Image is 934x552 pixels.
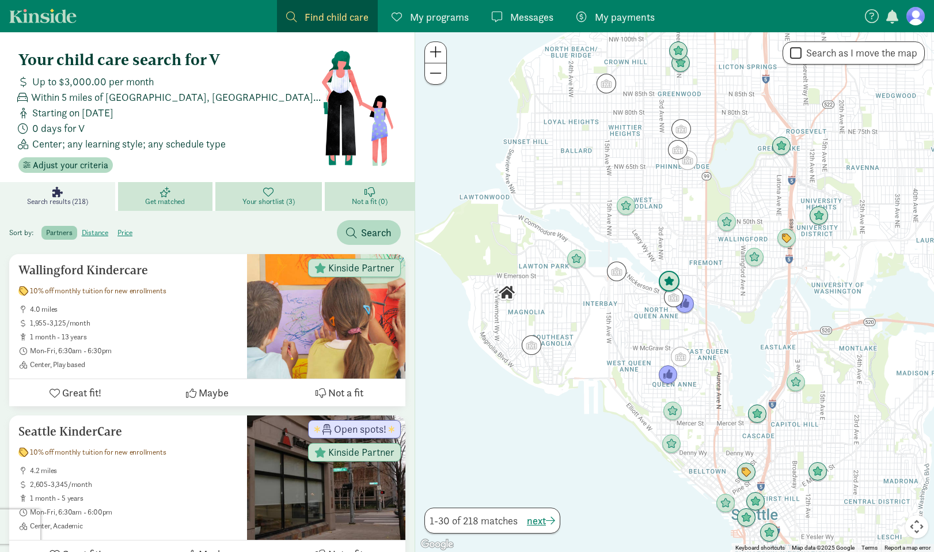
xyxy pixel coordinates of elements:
[30,346,238,356] span: Mon-Fri, 6:30am - 6:30pm
[616,196,636,216] div: Click to see details
[430,513,518,528] span: 1-30 of 218 matches
[215,182,325,211] a: Your shortlist (3)
[30,448,166,457] span: 10% off monthly tuition for new enrollments
[664,288,684,307] div: Click to see details
[328,447,394,458] span: Kinside Partner
[32,105,113,120] span: Starting on [DATE]
[334,424,386,434] span: Open spots!
[9,9,77,23] a: Kinside
[30,466,238,475] span: 4.2 miles
[30,286,166,296] span: 10% off monthly tuition for new enrollments
[30,319,238,328] span: 1,955-3,125/month
[242,197,294,206] span: Your shortlist (3)
[30,480,238,489] span: 2,605-3,345/month
[736,508,756,528] div: Click to see details
[861,545,878,551] a: Terms (opens in new tab)
[595,9,655,25] span: My payments
[669,41,688,61] div: Click to see details
[884,545,931,551] a: Report a map error
[735,544,785,552] button: Keyboard shortcuts
[802,46,917,60] label: Search as I move the map
[671,347,690,366] div: Click to see details
[30,494,238,503] span: 1 month - 5 years
[717,213,736,232] div: Click to see details
[305,9,369,25] span: Find child care
[352,197,387,206] span: Not a fit (0)
[663,402,682,421] div: Click to see details
[607,262,627,281] div: Click to see details
[30,332,238,342] span: 1 month - 13 years
[716,494,735,513] div: Click to see details
[274,379,405,406] button: Not a fit
[786,373,806,392] div: Click to see details
[32,120,85,136] span: 0 days for V
[32,136,226,152] span: Center; any learning style; any schedule type
[18,263,238,277] h5: Wallingford Kindercare
[905,515,928,538] button: Map camera controls
[32,74,154,89] span: Up to $3,000.00 per month
[497,283,517,303] div: Click to see details
[31,89,321,105] span: Within 5 miles of [GEOGRAPHIC_DATA], [GEOGRAPHIC_DATA] 98199
[27,197,88,206] span: Search results (218)
[118,182,215,211] a: Get matched
[668,140,688,160] div: Click to see details
[328,263,394,273] span: Kinside Partner
[30,508,238,517] span: Mon-Fri, 6:30am - 6:00pm
[760,523,779,543] div: Click to see details
[9,379,141,406] button: Great fit!
[141,379,273,406] button: Maybe
[18,425,238,438] h5: Seattle KinderCare
[567,249,586,269] div: Click to see details
[671,54,690,73] div: Click to see details
[809,206,829,226] div: Click to see details
[18,157,113,173] button: Adjust your criteria
[745,248,764,267] div: Click to see details
[18,51,321,69] h4: Your child care search for V
[410,9,469,25] span: My programs
[9,228,40,237] span: Sort by:
[199,385,229,400] span: Maybe
[772,137,791,156] div: Click to see details
[41,226,77,240] label: partners
[418,537,456,552] img: Google
[522,335,541,355] div: Click to see details
[527,513,555,528] button: next
[662,434,681,454] div: Click to see details
[678,150,697,170] div: Click to see details
[777,229,796,248] div: Click to see details
[736,463,756,482] div: Click to see details
[792,545,855,551] span: Map data ©2025 Google
[510,9,553,25] span: Messages
[361,225,392,240] span: Search
[658,271,680,293] div: Click to see details
[337,220,401,245] button: Search
[746,492,765,512] div: Click to see details
[747,404,767,424] div: Click to see details
[325,182,415,211] a: Not a fit (0)
[418,537,456,552] a: Open this area in Google Maps (opens a new window)
[77,226,113,240] label: distance
[30,521,238,531] span: Center, Academic
[597,74,616,93] div: Click to see details
[113,226,137,240] label: price
[808,462,827,482] div: Click to see details
[328,385,363,400] span: Not a fit
[658,365,678,385] div: Click to see details
[30,305,238,314] span: 4.0 miles
[62,385,101,400] span: Great fit!
[33,158,108,172] span: Adjust your criteria
[675,294,694,314] div: Click to see details
[30,360,238,369] span: Center, Play based
[145,197,185,206] span: Get matched
[671,119,691,139] div: Click to see details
